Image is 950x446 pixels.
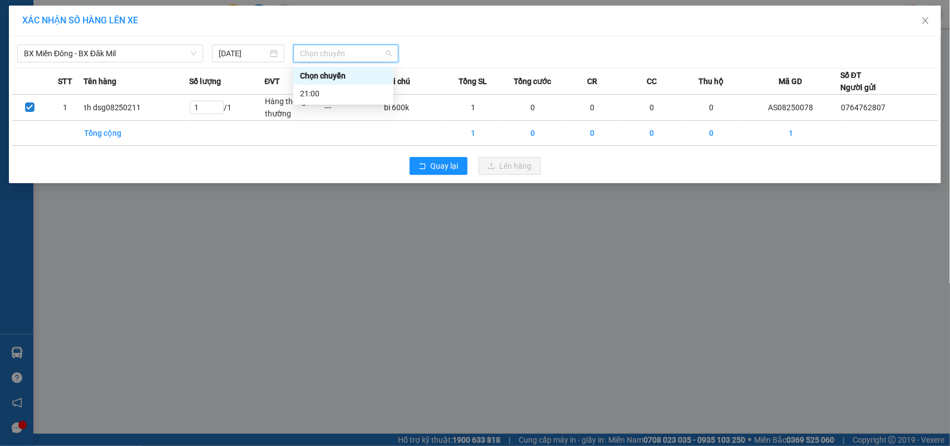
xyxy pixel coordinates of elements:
[779,75,803,87] span: Mã GD
[840,69,876,94] div: Số ĐT Người gửi
[410,157,467,175] button: rollbackQuay lại
[741,121,840,146] td: 1
[83,121,190,146] td: Tổng cộng
[384,75,411,87] span: Ghi chú
[444,121,503,146] td: 1
[431,160,459,172] span: Quay lại
[682,95,741,121] td: 0
[503,121,563,146] td: 0
[83,75,116,87] span: Tên hàng
[264,75,280,87] span: ĐVT
[479,157,541,175] button: uploadLên hàng
[910,6,941,37] button: Close
[444,95,503,121] td: 1
[921,16,930,25] span: close
[24,45,196,62] span: BX Miền Đông - BX Đăk Mil
[563,121,622,146] td: 0
[699,75,724,87] span: Thu hộ
[47,95,83,121] td: 1
[189,95,264,121] td: / 1
[219,47,268,60] input: 15/08/2025
[384,95,444,121] td: bì 600k
[293,67,393,85] div: Chọn chuyến
[300,70,387,82] div: Chọn chuyến
[264,95,324,121] td: Hàng thông thường
[563,95,622,121] td: 0
[22,15,138,26] span: XÁC NHẬN SỐ HÀNG LÊN XE
[83,95,190,121] td: th dsg08250211
[324,95,383,121] td: ---
[503,95,563,121] td: 0
[300,87,387,100] div: 21:00
[189,75,221,87] span: Số lượng
[741,95,840,121] td: AS08250078
[622,121,682,146] td: 0
[587,75,597,87] span: CR
[841,103,885,112] span: 0764762807
[419,162,426,171] span: rollback
[300,45,391,62] span: Chọn chuyến
[459,75,487,87] span: Tổng SL
[58,75,72,87] span: STT
[622,95,682,121] td: 0
[647,75,657,87] span: CC
[514,75,551,87] span: Tổng cước
[682,121,741,146] td: 0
